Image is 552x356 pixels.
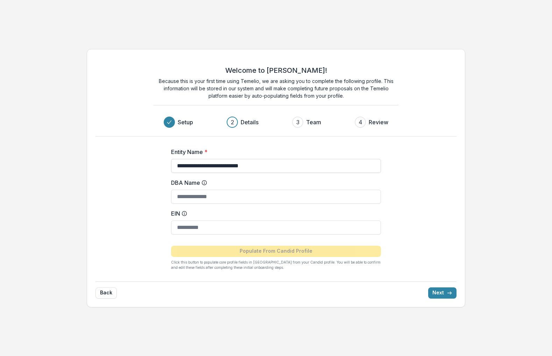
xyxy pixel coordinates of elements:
[231,118,234,126] div: 2
[225,66,327,75] h2: Welcome to [PERSON_NAME]!
[369,118,388,126] h3: Review
[296,118,299,126] div: 3
[171,148,377,156] label: Entity Name
[171,209,377,218] label: EIN
[171,179,377,187] label: DBA Name
[171,260,381,270] p: Click this button to populate core profile fields in [GEOGRAPHIC_DATA] from your Candid profile. ...
[164,117,388,128] div: Progress
[241,118,259,126] h3: Details
[154,77,398,99] p: Because this is your first time using Temelio, we are asking you to complete the following profil...
[95,287,117,299] button: Back
[171,246,381,257] button: Populate From Candid Profile
[178,118,193,126] h3: Setup
[428,287,457,299] button: Next
[306,118,321,126] h3: Team
[359,118,362,126] div: 4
